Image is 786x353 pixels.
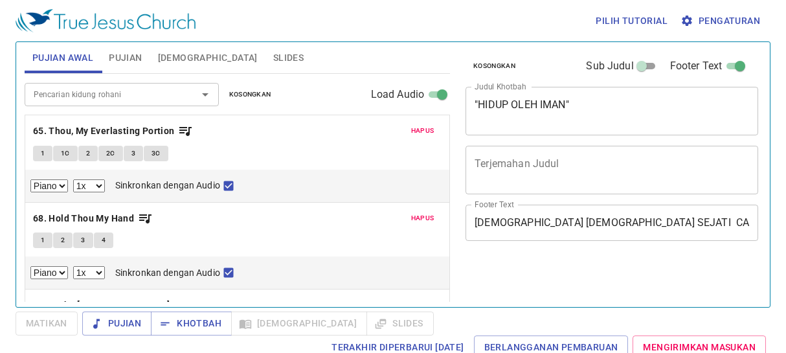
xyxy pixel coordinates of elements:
[273,50,304,66] span: Slides
[41,234,45,246] span: 1
[115,266,220,280] span: Sinkronkan dengan Audio
[33,123,175,139] b: 65. Thou, My Everlasting Portion
[109,50,142,66] span: Pujian
[78,146,98,161] button: 2
[144,146,168,161] button: 3C
[73,266,105,279] select: Playback Rate
[30,266,68,279] select: Select Track
[33,211,153,227] button: 68. Hold Thou My Hand
[124,146,143,161] button: 3
[466,58,523,74] button: Kosongkan
[81,234,85,246] span: 3
[53,146,78,161] button: 1C
[73,179,105,192] select: Playback Rate
[475,98,749,123] textarea: "HIDUP OLEH IMAN"
[586,58,633,74] span: Sub Judul
[53,233,73,248] button: 2
[86,148,90,159] span: 2
[61,148,70,159] span: 1C
[196,85,214,104] button: Open
[473,60,515,72] span: Kosongkan
[411,212,434,224] span: Hapus
[93,315,141,332] span: Pujian
[32,50,93,66] span: Pujian Awal
[403,123,442,139] button: Hapus
[229,89,271,100] span: Kosongkan
[371,87,425,102] span: Load Audio
[33,297,188,313] button: 76. At the [GEOGRAPHIC_DATA]
[73,233,93,248] button: 3
[41,148,45,159] span: 1
[106,148,115,159] span: 2C
[33,211,134,227] b: 68. Hold Thou My Hand
[670,58,723,74] span: Footer Text
[102,234,106,246] span: 4
[596,13,668,29] span: Pilih tutorial
[98,146,123,161] button: 2C
[403,211,442,226] button: Hapus
[683,13,760,29] span: Pengaturan
[678,9,765,33] button: Pengaturan
[30,179,68,192] select: Select Track
[94,233,113,248] button: 4
[152,148,161,159] span: 3C
[151,312,232,336] button: Khotbah
[82,312,152,336] button: Pujian
[221,87,279,102] button: Kosongkan
[161,315,221,332] span: Khotbah
[61,234,65,246] span: 2
[33,233,52,248] button: 1
[33,297,170,313] b: 76. At the [GEOGRAPHIC_DATA]
[16,9,196,32] img: True Jesus Church
[590,9,673,33] button: Pilih tutorial
[115,179,220,192] span: Sinkronkan dengan Audio
[158,50,258,66] span: [DEMOGRAPHIC_DATA]
[411,299,434,311] span: Hapus
[411,125,434,137] span: Hapus
[131,148,135,159] span: 3
[33,123,193,139] button: 65. Thou, My Everlasting Portion
[33,146,52,161] button: 1
[403,297,442,313] button: Hapus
